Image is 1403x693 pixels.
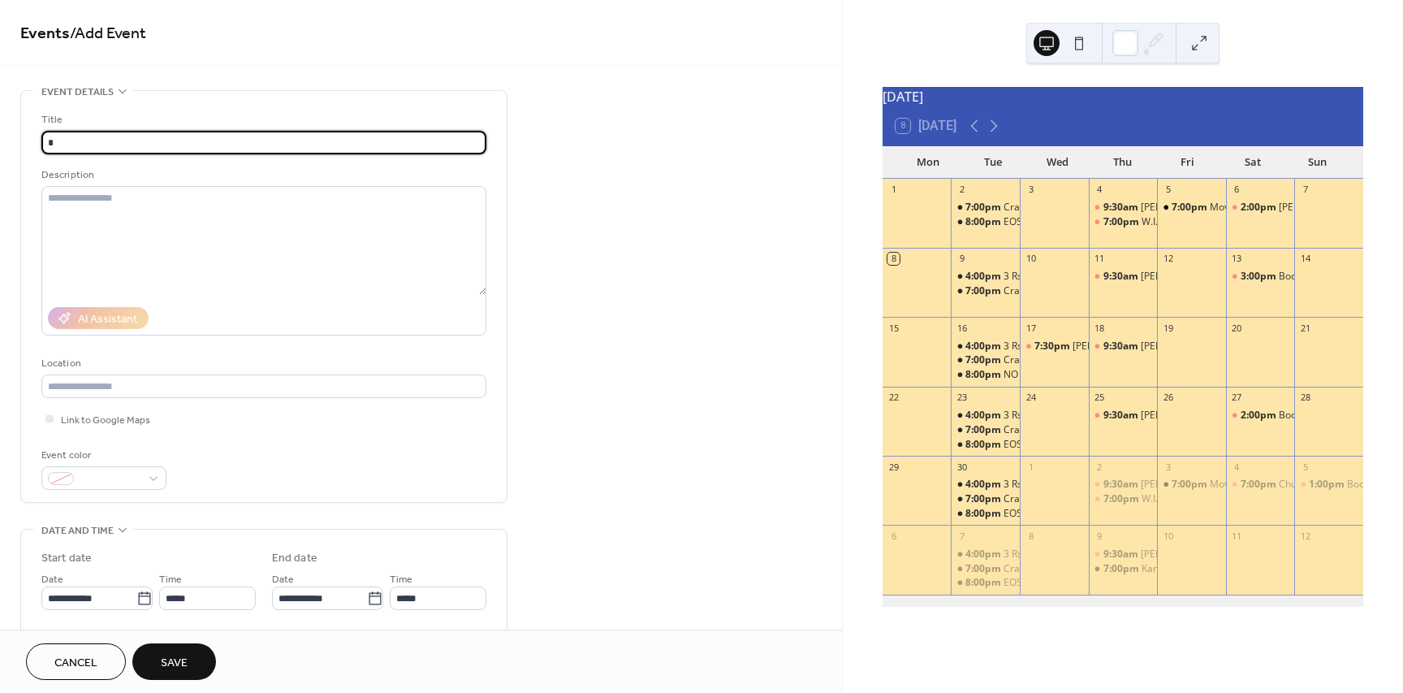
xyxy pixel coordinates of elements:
span: 2:00pm [1241,409,1279,422]
div: EOSM [951,438,1020,452]
div: 5 [1162,184,1174,196]
div: 6 [887,530,900,542]
div: 21 [1299,322,1311,334]
div: Milner Church Service [1089,340,1158,353]
div: Milner Church Service [1089,548,1158,561]
div: Church Harvest Supper [1279,478,1384,492]
div: Location [41,355,483,372]
div: Event color [41,447,163,464]
span: 7:00pm [1172,478,1210,492]
span: 7:00pm [965,423,1004,437]
span: 4:00pm [965,270,1004,284]
span: 8:00pm [965,368,1004,382]
div: Hatton Show entries [1226,201,1295,214]
div: 9 [956,253,968,265]
div: EOSM [951,215,1020,229]
button: Save [132,643,216,680]
div: [PERSON_NAME] [DEMOGRAPHIC_DATA] Service [1141,270,1362,284]
div: Craft [1004,423,1026,437]
span: 4:00pm [965,340,1004,353]
div: EOSM [1004,215,1031,229]
div: Sun [1285,146,1350,179]
div: 3 [1162,461,1174,473]
div: Tue [961,146,1025,179]
div: Karate [1142,562,1172,576]
span: 7:00pm [965,284,1004,298]
div: 8 [887,253,900,265]
div: 11 [1094,253,1106,265]
span: Date [41,571,63,588]
div: 4 [1094,184,1106,196]
div: 25 [1094,392,1106,404]
div: 18 [1094,322,1106,334]
div: 12 [1162,253,1174,265]
div: [PERSON_NAME] [DEMOGRAPHIC_DATA] Service [1141,201,1362,214]
div: 3 Rs Booked [951,478,1020,492]
div: 7 [1299,184,1311,196]
div: 6 [1231,184,1243,196]
div: NO EOSM [1004,368,1048,382]
div: 4 [1231,461,1243,473]
div: Thu [1090,146,1155,179]
div: 3 Rs Booked [951,548,1020,561]
div: 1 [1025,461,1037,473]
span: 8:00pm [965,507,1004,521]
span: 7:00pm [1103,492,1142,506]
div: Booked [1279,409,1313,422]
span: 1:00pm [1309,478,1347,492]
div: Craft [951,353,1020,367]
div: 29 [887,461,900,473]
div: Movie night [1210,478,1263,492]
div: NO EOSM [951,368,1020,382]
span: 9:30am [1103,478,1141,492]
span: 7:00pm [1241,478,1279,492]
div: 10 [1162,530,1174,542]
div: Booked [1347,478,1381,492]
div: 28 [1299,392,1311,404]
div: Movie night [1210,201,1263,214]
div: W.I. [1142,215,1158,229]
span: Date [272,571,294,588]
span: Date and time [41,522,114,539]
div: Milner Church Service [1089,270,1158,284]
div: 1 [887,184,900,196]
button: Cancel [26,643,126,680]
div: 23 [956,392,968,404]
div: 2 [1094,461,1106,473]
div: 27 [1231,392,1243,404]
div: 22 [887,392,900,404]
div: Booked [1294,478,1363,492]
div: [PERSON_NAME] [DEMOGRAPHIC_DATA] Service [1141,340,1362,353]
div: Milner Meeting [1020,340,1089,353]
div: Craft [951,201,1020,214]
span: Cancel [54,655,97,672]
div: Craft [1004,201,1026,214]
span: 9:30am [1103,201,1141,214]
span: 9:30am [1103,270,1141,284]
div: 24 [1025,392,1037,404]
div: 26 [1162,392,1174,404]
div: Craft [951,492,1020,506]
div: 3 Rs Booked [1004,270,1059,284]
div: 16 [956,322,968,334]
div: 30 [956,461,968,473]
span: 7:00pm [1103,562,1142,576]
span: 7:00pm [1103,215,1142,229]
div: EOSM [1004,438,1031,452]
span: 7:30pm [1034,340,1073,353]
div: 12 [1299,530,1311,542]
span: 8:00pm [965,215,1004,229]
div: Church Harvest Supper [1226,478,1295,492]
div: [PERSON_NAME] [DEMOGRAPHIC_DATA] Service [1141,409,1362,422]
div: Start date [41,550,92,567]
span: Time [390,571,412,588]
span: Time [159,571,182,588]
span: 9:30am [1103,409,1141,422]
div: Description [41,167,483,184]
div: W.I. [1089,215,1158,229]
div: Mon [896,146,961,179]
div: 11 [1231,530,1243,542]
div: 8 [1025,530,1037,542]
div: EOSM [951,576,1020,590]
div: Milner Church Service [1089,409,1158,422]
